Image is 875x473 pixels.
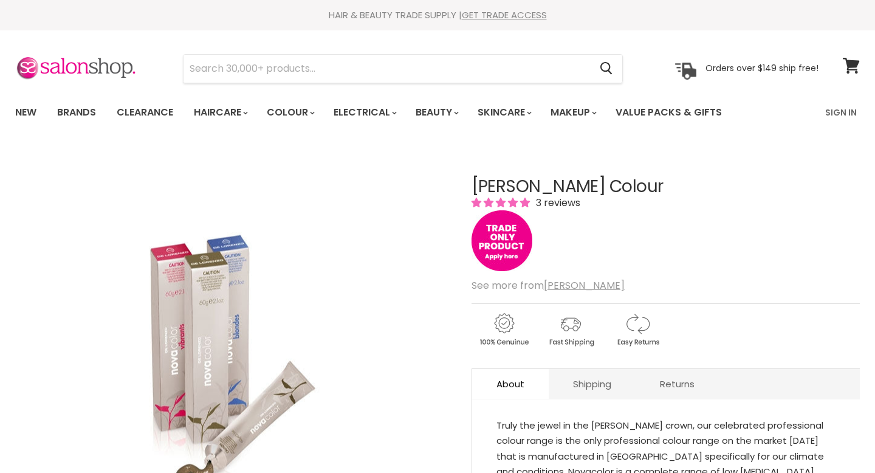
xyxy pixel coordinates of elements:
a: Shipping [549,369,636,399]
a: Sign In [818,100,864,125]
form: Product [183,54,623,83]
a: Value Packs & Gifts [606,100,731,125]
span: See more from [472,278,625,292]
ul: Main menu [6,95,775,130]
a: Beauty [407,100,466,125]
a: Makeup [541,100,604,125]
span: 3 reviews [532,196,580,210]
a: Clearance [108,100,182,125]
input: Search [184,55,590,83]
a: Brands [48,100,105,125]
a: About [472,369,549,399]
iframe: Gorgias live chat messenger [814,416,863,461]
span: 5.00 stars [472,196,532,210]
a: [PERSON_NAME] [544,278,625,292]
p: Orders over $149 ship free! [705,63,818,74]
a: GET TRADE ACCESS [462,9,547,21]
a: Colour [258,100,322,125]
a: New [6,100,46,125]
img: returns.gif [605,311,670,348]
a: Electrical [324,100,404,125]
a: Returns [636,369,719,399]
button: Search [590,55,622,83]
img: shipping.gif [538,311,603,348]
a: Haircare [185,100,255,125]
h1: [PERSON_NAME] Colour [472,178,860,196]
img: genuine.gif [472,311,536,348]
a: Skincare [468,100,539,125]
img: tradeonly_small.jpg [472,210,532,271]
